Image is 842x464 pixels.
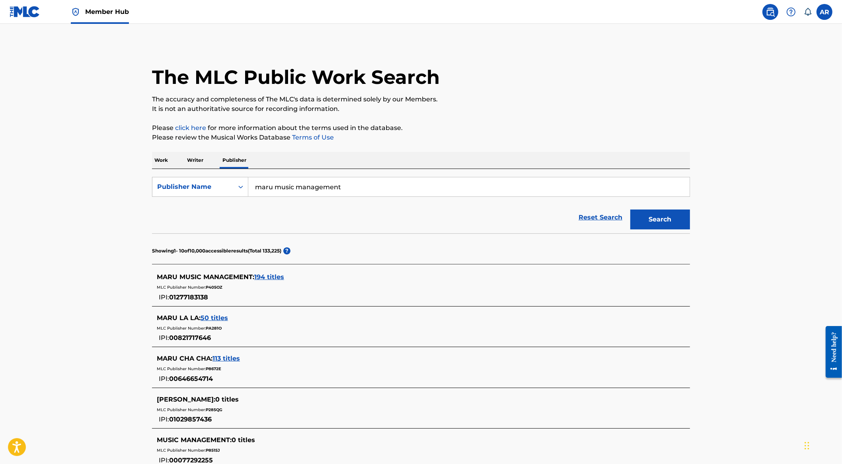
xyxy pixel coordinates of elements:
[152,95,690,104] p: The accuracy and completeness of The MLC's data is determined solely by our Members.
[817,4,832,20] div: User Menu
[157,326,206,331] span: MLC Publisher Number:
[575,209,626,226] a: Reset Search
[206,366,221,371] span: P8672E
[157,285,206,290] span: MLC Publisher Number:
[85,7,129,16] span: Member Hub
[157,366,206,371] span: MLC Publisher Number:
[152,123,690,133] p: Please for more information about the terms used in the database.
[152,177,690,233] form: Search Form
[290,134,334,141] a: Terms of Use
[254,273,284,281] span: 194 titles
[804,8,812,16] div: Notifications
[786,7,796,17] img: help
[157,396,215,403] span: [PERSON_NAME] :
[10,6,40,17] img: MLC Logo
[805,434,809,458] div: Drag
[157,182,229,192] div: Publisher Name
[783,4,799,20] div: Help
[157,407,206,412] span: MLC Publisher Number:
[630,210,690,229] button: Search
[152,247,281,254] p: Showing 1 - 10 of 10,000 accessible results (Total 133,225 )
[169,334,211,342] span: 00821717646
[169,415,212,423] span: 01029857436
[802,426,842,464] iframe: Chat Widget
[157,355,212,362] span: MARU CHA CHA :
[159,456,169,464] span: IPI:
[159,293,169,301] span: IPI:
[201,314,228,322] span: 50 titles
[185,152,206,169] p: Writer
[152,152,170,169] p: Work
[169,375,213,382] span: 00646654714
[283,247,290,254] span: ?
[820,320,842,384] iframe: Resource Center
[159,415,169,423] span: IPI:
[157,273,254,281] span: MARU MUSIC MANAGEMENT :
[762,4,778,20] a: Public Search
[71,7,80,17] img: Top Rightsholder
[157,448,206,453] span: MLC Publisher Number:
[232,436,255,444] span: 0 titles
[157,436,232,444] span: MUSIC MANAGEMENT :
[212,355,240,362] span: 113 titles
[766,7,775,17] img: search
[152,133,690,142] p: Please review the Musical Works Database
[206,285,222,290] span: P405OZ
[152,65,440,89] h1: The MLC Public Work Search
[175,124,206,132] a: click here
[206,326,222,331] span: PA281O
[206,407,222,412] span: P285QG
[159,334,169,342] span: IPI:
[169,293,208,301] span: 01277183138
[206,448,220,453] span: P8515J
[159,375,169,382] span: IPI:
[157,314,201,322] span: MARU LA LA :
[220,152,249,169] p: Publisher
[169,456,213,464] span: 00077292255
[152,104,690,114] p: It is not an authoritative source for recording information.
[215,396,239,403] span: 0 titles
